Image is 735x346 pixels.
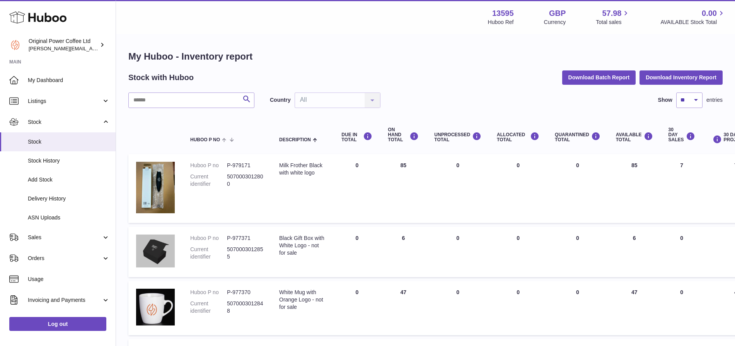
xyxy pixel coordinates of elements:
img: product image [136,162,175,213]
td: 0 [661,227,703,277]
strong: GBP [549,8,566,19]
div: QUARANTINED Total [555,132,600,142]
div: UNPROCESSED Total [434,132,481,142]
div: Original Power Coffee Ltd [29,38,98,52]
div: Currency [544,19,566,26]
td: 0 [489,281,547,335]
span: Listings [28,98,102,105]
span: Sales [28,234,102,241]
img: product image [136,235,175,267]
span: Usage [28,276,110,283]
span: Orders [28,255,102,262]
dd: 5070003012855 [227,246,264,260]
strong: 13595 [492,8,514,19]
button: Download Batch Report [562,70,636,84]
dt: Current identifier [190,173,227,188]
div: AVAILABLE Total [616,132,653,142]
span: Add Stock [28,176,110,183]
div: Milk Frother Black with white logo [279,162,326,176]
td: 7 [661,154,703,223]
dt: Huboo P no [190,162,227,169]
span: 0 [576,162,579,168]
span: Total sales [596,19,630,26]
td: 0 [334,227,380,277]
span: 0.00 [702,8,717,19]
span: Invoicing and Payments [28,296,102,304]
label: Show [658,96,672,104]
span: [PERSON_NAME][EMAIL_ADDRESS][DOMAIN_NAME] [29,45,155,51]
span: Stock History [28,157,110,164]
div: ALLOCATED Total [497,132,539,142]
span: Delivery History [28,195,110,202]
img: product image [136,289,175,325]
div: Huboo Ref [488,19,514,26]
div: Black Gift Box with White Logo - not for sale [279,235,326,257]
dd: P-977371 [227,235,264,242]
td: 0 [334,281,380,335]
dd: 5070003012848 [227,300,264,315]
td: 47 [380,281,426,335]
div: White Mug with Orange Logo - not for sale [279,289,326,311]
td: 0 [489,227,547,277]
td: 0 [426,154,489,223]
label: Country [270,96,291,104]
dt: Current identifier [190,246,227,260]
span: ASN Uploads [28,214,110,221]
dt: Huboo P no [190,289,227,296]
span: AVAILABLE Stock Total [660,19,726,26]
span: Description [279,137,311,142]
span: Stock [28,118,102,126]
td: 0 [489,154,547,223]
div: ON HAND Total [388,127,419,143]
td: 85 [380,154,426,223]
div: 30 DAY SALES [668,127,695,143]
span: 0 [576,235,579,241]
td: 0 [426,281,489,335]
span: entries [706,96,723,104]
td: 0 [334,154,380,223]
td: 0 [426,227,489,277]
td: 6 [608,227,661,277]
a: 0.00 AVAILABLE Stock Total [660,8,726,26]
dt: Current identifier [190,300,227,315]
span: 57.98 [602,8,621,19]
td: 85 [608,154,661,223]
span: 0 [576,289,579,295]
td: 6 [380,227,426,277]
h2: Stock with Huboo [128,72,194,83]
span: My Dashboard [28,77,110,84]
img: aline@drinkpowercoffee.com [9,39,21,51]
span: Stock [28,138,110,146]
td: 0 [661,281,703,335]
div: DUE IN TOTAL [341,132,372,142]
dd: P-979171 [227,162,264,169]
dt: Huboo P no [190,235,227,242]
a: 57.98 Total sales [596,8,630,26]
dd: 5070003012800 [227,173,264,188]
td: 47 [608,281,661,335]
span: Huboo P no [190,137,220,142]
button: Download Inventory Report [640,70,723,84]
dd: P-977370 [227,289,264,296]
a: Log out [9,317,106,331]
h1: My Huboo - Inventory report [128,50,723,63]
